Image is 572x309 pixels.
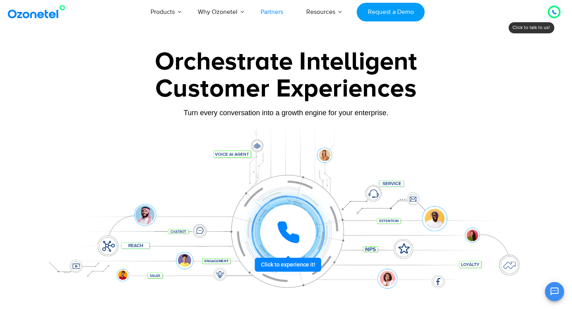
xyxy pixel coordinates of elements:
[357,3,425,21] a: Request a Demo
[38,49,534,75] div: Orchestrate Intelligent
[38,108,534,117] div: Turn every conversation into a growth engine for your enterprise.
[38,70,534,108] div: Customer Experiences
[545,282,564,301] button: Open chat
